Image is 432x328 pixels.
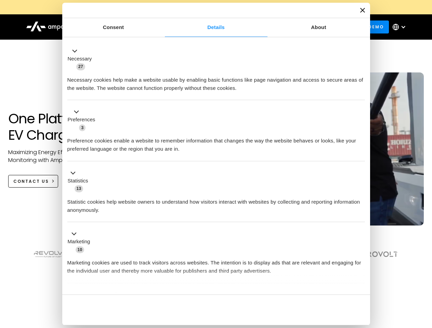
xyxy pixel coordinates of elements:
[76,246,84,253] span: 10
[68,116,95,124] label: Preferences
[62,18,165,37] a: Consent
[68,238,90,246] label: Marketing
[67,47,96,71] button: Necessary (27)
[266,300,365,320] button: Okay
[67,193,365,214] div: Statistic cookies help website owners to understand how visitors interact with websites by collec...
[8,149,138,164] p: Maximizing Energy Efficiency, Uptime, and 24/7 Monitoring with Ampcontrol Solutions
[67,169,92,193] button: Statistics (13)
[67,71,365,92] div: Necessary cookies help make a website usable by enabling basic functions like page navigation and...
[165,18,267,37] a: Details
[67,230,94,254] button: Marketing (10)
[267,18,370,37] a: About
[67,132,365,153] div: Preference cookies enable a website to remember information that changes the way the website beha...
[75,185,83,192] span: 13
[113,292,119,299] span: 2
[79,124,86,131] span: 3
[76,63,85,70] span: 27
[8,110,138,143] h1: One Platform for EV Charging Hubs
[13,178,49,184] div: CONTACT US
[68,55,92,63] label: Necessary
[67,254,365,275] div: Marketing cookies are used to track visitors across websites. The intention is to display ads tha...
[67,291,123,299] button: Unclassified (2)
[62,3,370,11] a: New Webinars: Register to Upcoming WebinarsREGISTER HERE
[360,8,365,13] button: Close banner
[8,175,58,188] a: CONTACT US
[357,251,398,257] img: Aerovolt Logo
[67,108,100,132] button: Preferences (3)
[68,177,88,185] label: Statistics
